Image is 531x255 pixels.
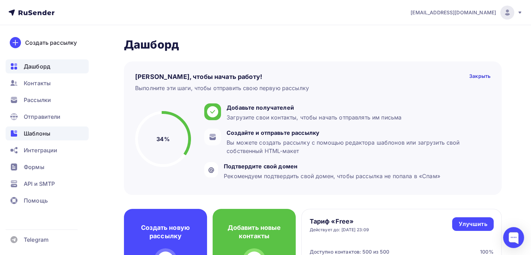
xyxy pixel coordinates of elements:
div: Создать рассылку [25,38,77,47]
div: Рекомендуем подтвердить свой домен, чтобы рассылка не попала в «Спам» [224,172,440,180]
div: Улучшить [458,220,487,228]
div: Закрыть [469,73,491,81]
h2: Дашборд [124,38,502,52]
div: Загрузите свои контакты, чтобы начать отправлять им письма [227,113,401,122]
a: Формы [6,160,89,174]
div: Выполните эти шаги, чтобы отправить свою первую рассылку [135,84,309,92]
span: Формы [24,163,44,171]
span: Контакты [24,79,51,87]
h4: Добавить новые контакты [224,224,285,240]
h4: Создать новую рассылку [135,224,196,240]
a: Дашборд [6,59,89,73]
span: API и SMTP [24,180,55,188]
a: [EMAIL_ADDRESS][DOMAIN_NAME] [411,6,523,20]
span: Интеграции [24,146,57,154]
h4: Тариф «Free» [310,217,369,226]
h4: [PERSON_NAME], чтобы начать работу! [135,73,262,81]
div: Подтвердите свой домен [224,162,440,170]
div: Вы можете создать рассылку с помощью редактора шаблонов или загрузить свой собственный HTML-макет [227,138,487,155]
div: Действует до: [DATE] 23:09 [310,227,369,233]
a: Шаблоны [6,126,89,140]
div: Добавьте получателей [227,103,401,112]
span: Telegram [24,235,49,244]
a: Отправители [6,110,89,124]
span: Отправители [24,112,61,121]
h5: 34% [156,135,169,143]
span: Рассылки [24,96,51,104]
span: [EMAIL_ADDRESS][DOMAIN_NAME] [411,9,496,16]
div: Создайте и отправьте рассылку [227,129,487,137]
span: Дашборд [24,62,50,71]
span: Шаблоны [24,129,50,138]
span: Помощь [24,196,48,205]
a: Рассылки [6,93,89,107]
a: Контакты [6,76,89,90]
